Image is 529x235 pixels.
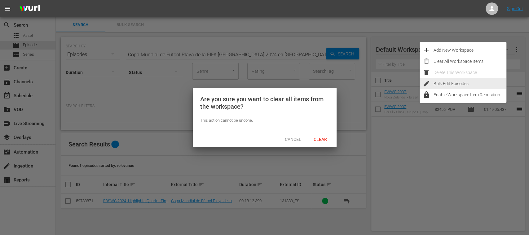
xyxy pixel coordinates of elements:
div: Clear All Workspace Items [434,56,506,67]
span: Clear [309,137,332,142]
div: Are you sure you want to clear all items from the workspace? [200,95,329,110]
span: Cancel [280,137,306,142]
div: Enable Workspace Item Reposition [434,89,506,100]
span: delete [423,69,430,76]
span: edit [423,80,430,87]
div: Delete This Workspace [434,67,506,78]
span: lock [423,91,430,98]
button: Cancel [280,133,307,145]
div: Add New Workspace [434,45,506,56]
button: Clear [307,133,334,145]
img: ans4CAIJ8jUAAAAAAAAAAAAAAAAAAAAAAAAgQb4GAAAAAAAAAAAAAAAAAAAAAAAAJMjXAAAAAAAAAAAAAAAAAAAAAAAAgAT5G... [15,2,45,16]
span: add [423,46,430,54]
div: This action cannot be undone. [200,118,329,124]
div: Bulk Edit Episodes [434,78,506,89]
a: Sign Out [507,6,523,11]
span: menu [4,5,11,12]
